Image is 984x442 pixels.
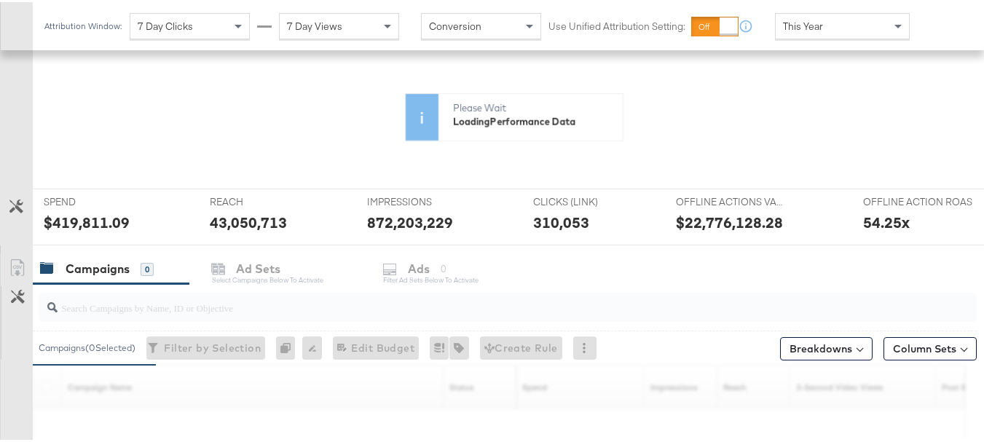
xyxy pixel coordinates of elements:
[429,17,481,31] span: Conversion
[141,261,154,274] div: 0
[883,335,977,358] button: Column Sets
[287,17,342,31] span: 7 Day Views
[58,285,894,314] input: Search Campaigns by Name, ID or Objective
[39,339,135,352] div: Campaigns ( 0 Selected)
[66,259,130,275] div: Campaigns
[138,17,193,31] span: 7 Day Clicks
[783,17,823,31] span: This Year
[276,334,302,358] div: 0
[780,335,873,358] button: Breakdowns
[548,17,685,31] label: Use Unified Attribution Setting:
[44,19,122,29] div: Attribution Window:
